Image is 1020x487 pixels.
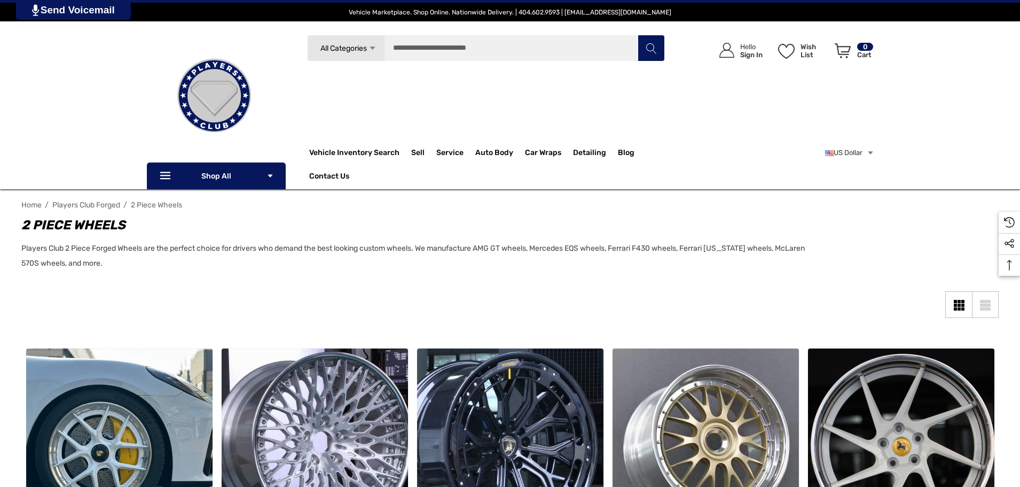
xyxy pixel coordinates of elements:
[825,142,874,164] a: USD
[147,163,286,189] p: Shop All
[436,148,464,160] span: Service
[835,43,851,58] svg: Review Your Cart
[778,44,795,59] svg: Wish List
[801,43,829,59] p: Wish List
[972,291,999,318] a: List View
[740,43,763,51] p: Hello
[159,170,175,182] svg: Icon Line
[475,142,525,164] a: Auto Body
[999,260,1020,270] svg: Top
[349,9,671,16] span: Vehicle Marketplace. Shop Online. Nationwide Delivery. | 404.602.9593 | [EMAIL_ADDRESS][DOMAIN_NAME]
[1004,238,1015,249] svg: Social Media
[21,196,999,214] nav: Breadcrumb
[21,200,42,210] a: Home
[525,142,573,164] a: Car Wraps
[309,148,399,160] a: Vehicle Inventory Search
[618,148,634,160] a: Blog
[411,142,436,164] a: Sell
[740,51,763,59] p: Sign In
[32,4,39,16] img: PjwhLS0gR2VuZXJhdG9yOiBHcmF2aXQuaW8gLS0+PHN2ZyB4bWxucz0iaHR0cDovL3d3dy53My5vcmcvMjAwMC9zdmciIHhtb...
[857,43,873,51] p: 0
[411,148,425,160] span: Sell
[830,32,874,74] a: Cart with 0 items
[573,148,606,160] span: Detailing
[475,148,513,160] span: Auto Body
[309,172,349,183] a: Contact Us
[436,142,475,164] a: Service
[857,51,873,59] p: Cart
[266,172,274,180] svg: Icon Arrow Down
[21,241,822,271] p: Players Club 2 Piece Forged Wheels are the perfect choice for drivers who demand the best looking...
[525,148,561,160] span: Car Wraps
[368,44,376,52] svg: Icon Arrow Down
[52,200,120,210] a: Players Club Forged
[945,291,972,318] a: Grid View
[719,43,734,58] svg: Icon User Account
[573,142,618,164] a: Detailing
[773,32,830,69] a: Wish List Wish List
[638,35,664,61] button: Search
[161,42,268,149] img: Players Club | Cars For Sale
[1004,217,1015,228] svg: Recently Viewed
[707,32,768,69] a: Sign in
[21,215,822,235] h1: 2 Piece Wheels
[307,35,385,61] a: All Categories Icon Arrow Down Icon Arrow Up
[131,200,182,210] a: 2 Piece Wheels
[320,44,366,53] span: All Categories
